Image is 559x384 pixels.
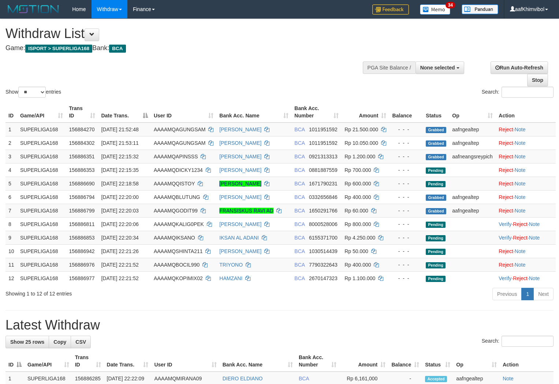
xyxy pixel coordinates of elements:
span: Pending [426,222,446,228]
a: Verify [499,221,511,227]
span: BCA [294,262,305,268]
td: SUPERLIGA168 [17,231,66,244]
span: Accepted [425,376,447,382]
span: 156886977 [69,275,94,281]
th: Status: activate to sort column ascending [422,351,453,372]
span: Pending [426,181,446,187]
a: Reject [499,127,513,132]
td: SUPERLIGA168 [17,258,66,271]
span: [DATE] 22:20:00 [101,194,138,200]
span: Pending [426,276,446,282]
a: Note [503,376,514,381]
a: Verify [499,275,511,281]
span: Rp 4.250.000 [344,235,375,241]
span: None selected [420,65,455,71]
a: Note [529,275,540,281]
a: FRANSISKUS RAVI AD [219,208,273,214]
span: Show 25 rows [10,339,44,345]
a: Note [515,154,526,159]
img: Button%20Memo.svg [420,4,451,15]
a: 1 [521,288,534,300]
a: Reject [499,181,513,187]
th: User ID: activate to sort column ascending [151,102,216,123]
span: Rp 700.000 [344,167,371,173]
th: Balance [389,102,423,123]
span: Copy 1011951592 to clipboard [309,127,338,132]
span: AAAAMQSHINTA211 [154,248,203,254]
span: Rp 1.100.000 [344,275,375,281]
span: AAAAMQIKSANO [154,235,195,241]
a: [PERSON_NAME] [219,154,261,159]
span: Grabbed [426,208,446,214]
span: [DATE] 22:20:34 [101,235,138,241]
h4: Game: Bank: [5,45,365,52]
td: aafngealtep [449,190,496,204]
a: TRIYONO [219,262,243,268]
td: 7 [5,204,17,217]
span: Rp 600.000 [344,181,371,187]
td: · [496,204,556,217]
a: Next [533,288,554,300]
td: 12 [5,271,17,285]
span: 156886942 [69,248,94,254]
span: [DATE] 22:20:03 [101,208,138,214]
th: Amount: activate to sort column ascending [342,102,389,123]
td: SUPERLIGA168 [17,190,66,204]
span: AAAAMQAGUNGSAM [154,127,206,132]
a: Note [529,221,540,227]
td: 4 [5,163,17,177]
a: Reject [499,248,513,254]
a: Note [515,167,526,173]
span: 34 [446,2,455,8]
span: Rp 10.050.000 [344,140,378,146]
a: Reject [499,167,513,173]
span: Copy 1011951592 to clipboard [309,140,338,146]
td: · [496,150,556,163]
span: BCA [294,127,305,132]
a: Note [515,140,526,146]
span: BCA [294,221,305,227]
span: Copy [53,339,66,345]
h1: Latest Withdraw [5,318,554,332]
a: Run Auto-Refresh [491,61,548,74]
th: Op: activate to sort column ascending [449,102,496,123]
span: 156884302 [69,140,94,146]
span: [DATE] 22:21:26 [101,248,138,254]
td: aafneangsreypich [449,150,496,163]
span: Grabbed [426,140,446,147]
a: Note [515,262,526,268]
td: 2 [5,136,17,150]
th: Bank Acc. Name: activate to sort column ascending [216,102,291,123]
td: SUPERLIGA168 [17,150,66,163]
div: - - - [392,275,420,282]
span: ISPORT > SUPERLIGA168 [25,45,92,53]
th: Balance: activate to sort column ascending [388,351,422,372]
span: BCA [294,181,305,187]
span: 156886853 [69,235,94,241]
td: SUPERLIGA168 [17,163,66,177]
span: BCA [294,194,305,200]
td: · [496,177,556,190]
a: CSV [71,336,91,348]
span: Rp 400.000 [344,194,371,200]
th: Trans ID: activate to sort column ascending [66,102,98,123]
a: Show 25 rows [5,336,49,348]
span: [DATE] 22:18:58 [101,181,138,187]
td: SUPERLIGA168 [17,244,66,258]
td: · [496,163,556,177]
div: - - - [392,166,420,174]
span: Rp 60.000 [344,208,368,214]
img: MOTION_logo.png [5,4,61,15]
a: [PERSON_NAME] [219,167,261,173]
a: Reject [499,154,513,159]
span: 156886976 [69,262,94,268]
span: Copy 1030514439 to clipboard [309,248,338,254]
span: 156886811 [69,221,94,227]
a: Note [515,127,526,132]
span: BCA [294,140,305,146]
span: AAAAMQBLUTUNG [154,194,200,200]
td: aafngealtep [449,123,496,136]
a: Stop [527,74,548,86]
a: [PERSON_NAME] [219,140,261,146]
span: AAAAMQBOCIL990 [154,262,200,268]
